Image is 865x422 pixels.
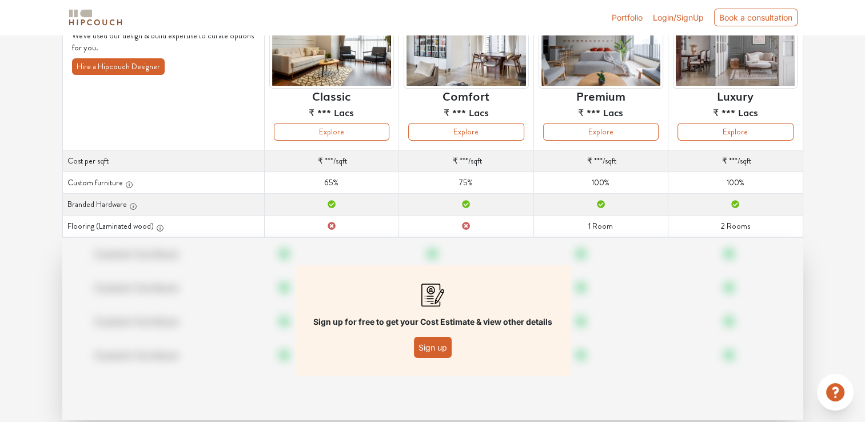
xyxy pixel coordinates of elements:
a: Portfolio [612,11,643,23]
button: Explore [677,123,793,141]
td: /sqft [399,150,533,172]
td: 100% [668,172,803,194]
td: 2 Rooms [668,216,803,237]
th: Cost per sqft [62,150,264,172]
button: Sign up [414,337,452,358]
button: Explore [408,123,524,141]
td: 100% [533,172,668,194]
td: /sqft [264,150,398,172]
span: logo-horizontal.svg [67,5,124,30]
img: logo-horizontal.svg [67,7,124,27]
p: Sign up for free to get your Cost Estimate & view other details [313,316,552,328]
h6: Comfort [443,89,489,102]
h6: Luxury [717,89,754,102]
img: header-preview [673,3,798,89]
button: Explore [274,123,389,141]
img: header-preview [269,3,394,89]
button: Explore [543,123,659,141]
td: 65% [264,172,398,194]
td: 75% [399,172,533,194]
p: We've used our design & build expertise to curate options for you. [72,30,255,54]
td: 1 Room [533,216,668,237]
th: Flooring (Laminated wood) [62,216,264,237]
th: Branded Hardware [62,194,264,216]
h6: Premium [576,89,625,102]
span: Login/SignUp [653,13,704,22]
td: /sqft [668,150,803,172]
td: /sqft [533,150,668,172]
h6: Classic [312,89,350,102]
div: Book a consultation [714,9,798,26]
img: header-preview [404,3,528,89]
img: header-preview [539,3,663,89]
button: Hire a Hipcouch Designer [72,58,165,75]
th: Custom furniture [62,172,264,194]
